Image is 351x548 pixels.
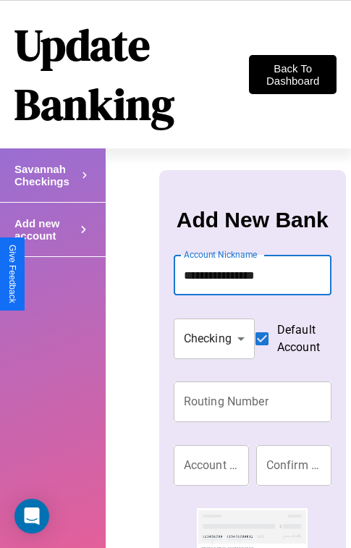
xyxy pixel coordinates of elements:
div: Give Feedback [7,245,17,303]
h4: Savannah Checkings [14,163,78,187]
h1: Update Banking [14,15,249,134]
div: Open Intercom Messenger [14,499,49,534]
span: Default Account [277,321,320,356]
h3: Add New Bank [177,208,329,232]
div: Checking [174,319,255,359]
label: Account Nickname [184,248,258,261]
h4: Add new account [14,217,76,242]
button: Back To Dashboard [249,55,337,94]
